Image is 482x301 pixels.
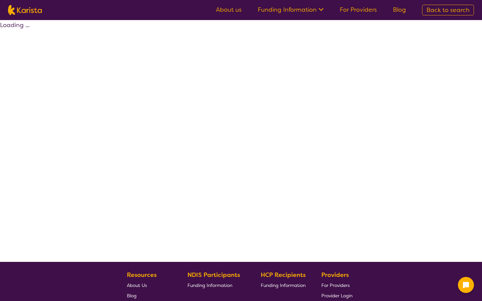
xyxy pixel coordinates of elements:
[8,5,42,15] img: Karista logo
[127,290,172,301] a: Blog
[261,280,306,290] a: Funding Information
[321,282,350,288] span: For Providers
[187,271,240,279] b: NDIS Participants
[321,271,349,279] b: Providers
[261,282,306,288] span: Funding Information
[258,6,324,14] a: Funding Information
[321,280,352,290] a: For Providers
[321,290,352,301] a: Provider Login
[127,293,137,299] span: Blog
[261,271,306,279] b: HCP Recipients
[340,6,377,14] a: For Providers
[127,280,172,290] a: About Us
[321,293,352,299] span: Provider Login
[393,6,406,14] a: Blog
[127,271,157,279] b: Resources
[187,282,232,288] span: Funding Information
[127,282,147,288] span: About Us
[422,5,474,15] a: Back to search
[187,280,245,290] a: Funding Information
[426,6,470,14] span: Back to search
[216,6,242,14] a: About us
